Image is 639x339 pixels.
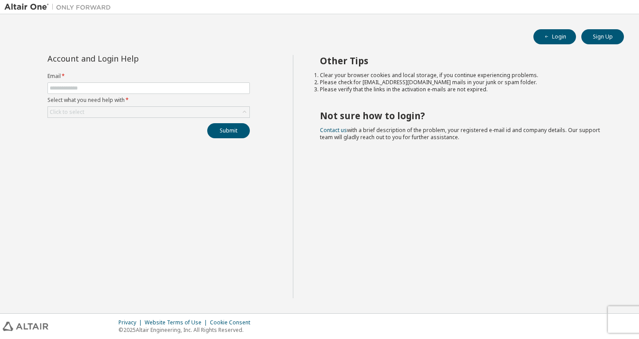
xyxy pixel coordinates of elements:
label: Select what you need help with [47,97,250,104]
div: Privacy [118,319,145,326]
div: Click to select [50,109,84,116]
button: Login [533,29,576,44]
span: with a brief description of the problem, your registered e-mail id and company details. Our suppo... [320,126,600,141]
a: Contact us [320,126,347,134]
li: Please verify that the links in the activation e-mails are not expired. [320,86,608,93]
li: Please check for [EMAIL_ADDRESS][DOMAIN_NAME] mails in your junk or spam folder. [320,79,608,86]
label: Email [47,73,250,80]
div: Cookie Consent [210,319,256,326]
h2: Other Tips [320,55,608,66]
img: altair_logo.svg [3,322,48,331]
div: Website Terms of Use [145,319,210,326]
li: Clear your browser cookies and local storage, if you continue experiencing problems. [320,72,608,79]
p: © 2025 Altair Engineering, Inc. All Rights Reserved. [118,326,256,334]
div: Account and Login Help [47,55,209,62]
img: Altair One [4,3,115,12]
button: Sign Up [581,29,624,44]
h2: Not sure how to login? [320,110,608,121]
div: Click to select [48,107,249,117]
button: Submit [207,123,250,138]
